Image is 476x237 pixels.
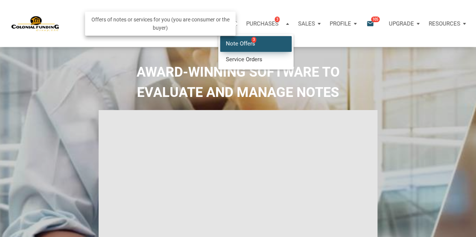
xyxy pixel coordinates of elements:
a: Note Offers3 [220,36,292,51]
a: Properties [124,12,165,35]
a: Service Orders [220,51,292,67]
p: Sales [298,20,315,27]
button: email105 [361,12,384,35]
span: 105 [371,16,380,22]
button: Purchases3 [242,12,294,35]
p: Profile [330,20,351,27]
button: Profile [325,12,361,35]
p: Notes [96,20,114,27]
i: email [366,19,375,28]
span: 3 [251,37,256,43]
p: Resources [429,20,460,27]
a: Calculator [198,12,242,35]
p: Reports [169,20,193,27]
p: Upgrade [389,20,414,27]
button: Sales [294,12,325,35]
button: Reports [165,12,198,35]
p: Properties [128,20,160,27]
button: Notes [91,12,124,35]
p: Purchases [246,20,278,27]
span: 3 [275,16,280,22]
p: Calculator [202,20,237,27]
button: Upgrade [384,12,424,35]
a: Purchases3 Note Offers3Service Orders [242,12,294,35]
button: Resources [424,12,470,35]
h2: AWARD-WINNING SOFTWARE TO EVALUATE AND MANAGE NOTES [6,62,470,103]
